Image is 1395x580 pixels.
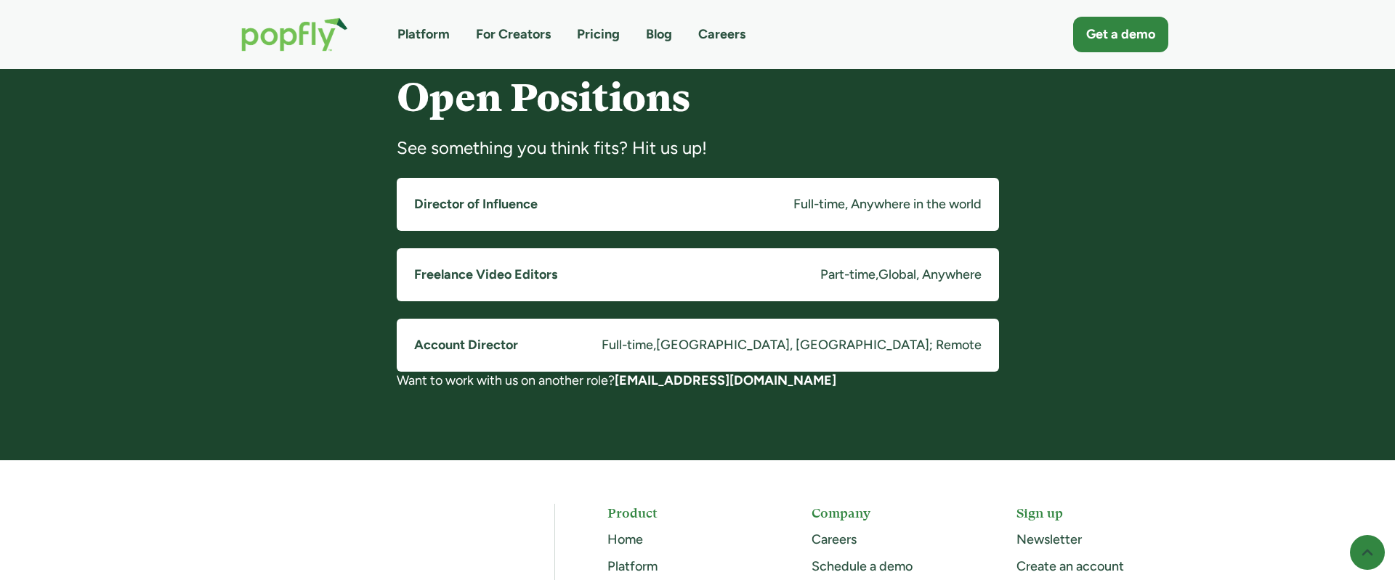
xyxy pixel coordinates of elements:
[414,336,518,354] h5: Account Director
[656,336,982,354] div: [GEOGRAPHIC_DATA], [GEOGRAPHIC_DATA]; Remote
[607,531,643,547] a: Home
[812,558,913,574] a: Schedule a demo
[414,195,538,213] h5: Director of Influence
[1016,504,1168,522] h5: Sign up
[615,372,836,388] a: [EMAIL_ADDRESS][DOMAIN_NAME]
[653,336,656,354] div: ,
[1073,17,1168,52] a: Get a demo
[602,336,653,354] div: Full-time
[698,25,745,44] a: Careers
[577,25,620,44] a: Pricing
[646,25,672,44] a: Blog
[876,266,878,284] div: ,
[1016,558,1124,574] a: Create an account
[397,319,999,372] a: Account DirectorFull-time,[GEOGRAPHIC_DATA], [GEOGRAPHIC_DATA]; Remote
[397,76,999,119] h4: Open Positions
[414,266,557,284] h5: Freelance Video Editors
[397,178,999,231] a: Director of InfluenceFull-time, Anywhere in the world
[607,504,759,522] h5: Product
[793,195,982,213] div: Full-time, Anywhere in the world
[227,3,363,66] a: home
[397,25,450,44] a: Platform
[1086,25,1155,44] div: Get a demo
[476,25,551,44] a: For Creators
[607,558,658,574] a: Platform
[812,531,857,547] a: Careers
[397,136,999,160] div: See something you think fits? Hit us up!
[1016,531,1082,547] a: Newsletter
[812,504,963,522] h5: Company
[820,266,876,284] div: Part-time
[397,248,999,301] a: Freelance Video EditorsPart-time,Global, Anywhere
[397,372,999,390] div: Want to work with us on another role?
[878,266,982,284] div: Global, Anywhere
